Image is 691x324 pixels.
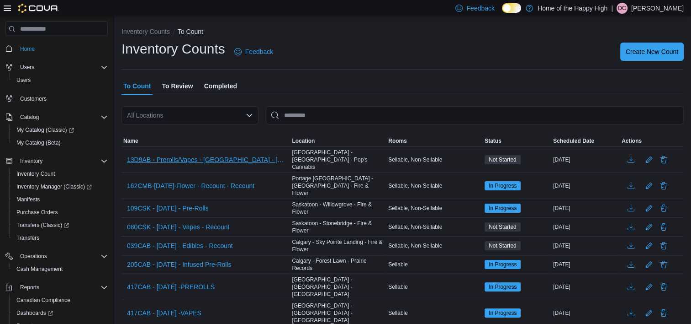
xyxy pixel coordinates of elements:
[127,260,231,269] span: 205CAB - [DATE] - Infused Pre-Rolls
[551,308,620,319] div: [DATE]
[16,93,50,104] a: Customers
[386,281,483,292] div: Sellable
[123,220,233,234] button: 080CSK - [DATE] - Vapes - Recount
[2,281,111,294] button: Reports
[13,181,95,192] a: Inventory Manager (Classic)
[2,250,111,263] button: Operations
[16,221,69,229] span: Transfers (Classic)
[13,194,43,205] a: Manifests
[551,180,620,191] div: [DATE]
[13,75,108,86] span: Users
[658,259,669,270] button: Delete
[16,309,53,317] span: Dashboards
[16,156,46,167] button: Inventory
[16,170,55,178] span: Inventory Count
[20,64,34,71] span: Users
[16,43,38,54] a: Home
[16,265,63,273] span: Cash Management
[16,112,42,123] button: Catalog
[386,308,483,319] div: Sellable
[127,204,209,213] span: 109CSK - [DATE] - Pre-Rolls
[551,259,620,270] div: [DATE]
[489,182,517,190] span: In Progress
[20,253,47,260] span: Operations
[489,242,517,250] span: Not Started
[485,282,521,292] span: In Progress
[9,124,111,136] a: My Catalog (Classic)
[551,135,620,146] button: Scheduled Date
[123,137,138,145] span: Name
[127,155,285,164] span: 13D9AB - Prerolls/Vapes - [GEOGRAPHIC_DATA] - [GEOGRAPHIC_DATA] - [GEOGRAPHIC_DATA] - Pop's Cannabis
[538,3,607,14] p: Home of the Happy High
[13,75,34,86] a: Users
[20,95,47,103] span: Customers
[292,276,385,298] span: [GEOGRAPHIC_DATA] - [GEOGRAPHIC_DATA] - [GEOGRAPHIC_DATA]
[644,201,654,215] button: Edit count details
[617,3,628,14] div: Donavin Cooper
[13,264,66,275] a: Cash Management
[13,295,108,306] span: Canadian Compliance
[485,222,521,232] span: Not Started
[2,155,111,167] button: Inventory
[292,137,315,145] span: Location
[620,43,684,61] button: Create New Count
[246,112,253,119] button: Open list of options
[9,232,111,244] button: Transfers
[20,113,39,121] span: Catalog
[13,207,62,218] a: Purchase Orders
[644,306,654,320] button: Edit count details
[644,179,654,193] button: Edit count details
[121,40,225,58] h1: Inventory Counts
[292,220,385,234] span: Saskatoon - Stonebridge - Fire & Flower
[20,45,35,53] span: Home
[551,154,620,165] div: [DATE]
[485,155,521,164] span: Not Started
[388,137,407,145] span: Rooms
[16,282,43,293] button: Reports
[489,283,517,291] span: In Progress
[622,137,642,145] span: Actions
[123,239,237,253] button: 039CAB - [DATE] - Edibles - Recount
[266,106,684,124] input: This is a search bar. After typing your query, hit enter to filter the results lower in the page.
[553,137,594,145] span: Scheduled Date
[551,281,620,292] div: [DATE]
[2,42,111,55] button: Home
[485,241,521,250] span: Not Started
[489,204,517,212] span: In Progress
[127,222,229,232] span: 080CSK - [DATE] - Vapes - Recount
[16,139,61,146] span: My Catalog (Beta)
[16,282,108,293] span: Reports
[292,238,385,253] span: Calgary - Sky Pointe Landing - Fire & Flower
[9,206,111,219] button: Purchase Orders
[292,149,385,171] span: [GEOGRAPHIC_DATA] - [GEOGRAPHIC_DATA] - Pop's Cannabis
[502,3,521,13] input: Dark Mode
[16,112,108,123] span: Catalog
[658,154,669,165] button: Delete
[9,307,111,319] a: Dashboards
[489,309,517,317] span: In Progress
[9,180,111,193] a: Inventory Manager (Classic)
[16,62,38,73] button: Users
[204,77,237,95] span: Completed
[123,201,212,215] button: 109CSK - [DATE] - Pre-Rolls
[489,260,517,269] span: In Progress
[16,209,58,216] span: Purchase Orders
[16,93,108,104] span: Customers
[290,135,386,146] button: Location
[13,124,78,135] a: My Catalog (Classic)
[127,282,215,292] span: 417CAB - [DATE] -PREROLLS
[631,3,684,14] p: [PERSON_NAME]
[2,111,111,124] button: Catalog
[123,258,235,271] button: 205CAB - [DATE] - Infused Pre-Rolls
[123,306,205,320] button: 417CAB - [DATE] -VAPES
[483,135,551,146] button: Status
[551,240,620,251] div: [DATE]
[9,167,111,180] button: Inventory Count
[485,137,501,145] span: Status
[231,43,277,61] a: Feedback
[2,92,111,105] button: Customers
[386,221,483,232] div: Sellable, Non-Sellable
[9,294,111,307] button: Canadian Compliance
[127,241,233,250] span: 039CAB - [DATE] - Edibles - Recount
